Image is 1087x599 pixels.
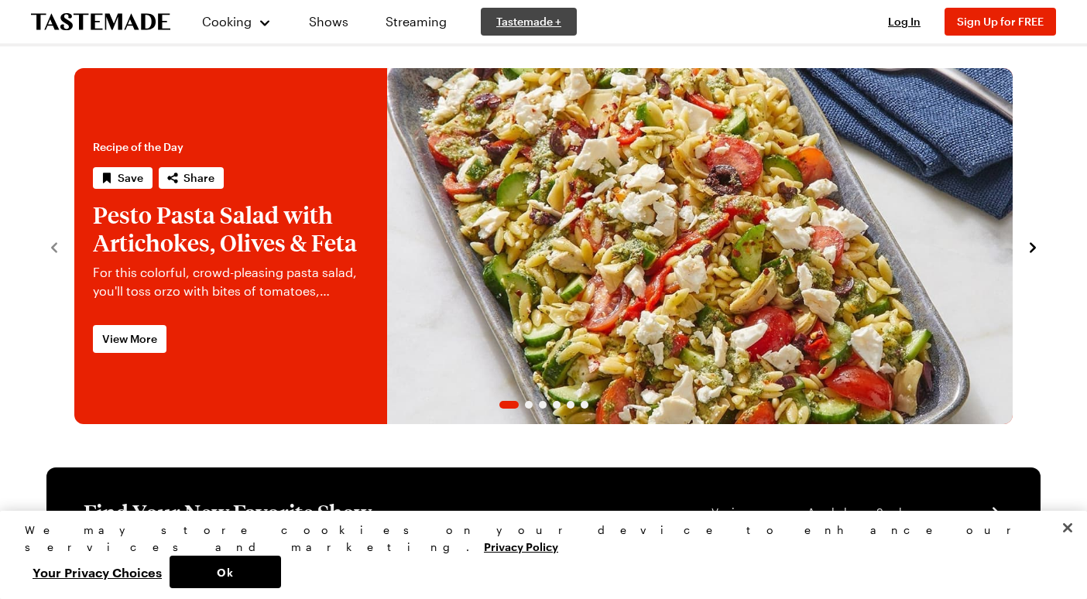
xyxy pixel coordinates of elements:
span: Go to slide 3 [539,401,547,409]
h1: Find Your New Favorite Show [84,498,372,526]
span: Go to slide 2 [525,401,533,409]
button: navigate to next item [1025,237,1041,255]
span: View All Shows [712,504,985,521]
div: Privacy [25,522,1049,588]
button: navigate to previous item [46,237,62,255]
button: Close [1051,511,1085,545]
span: Tastemade + [496,14,561,29]
span: Log In [888,15,921,28]
span: Save [118,170,143,186]
button: Cooking [201,3,272,40]
a: To Tastemade Home Page [31,13,170,31]
button: Save recipe [93,167,153,189]
span: Sign Up for FREE [957,15,1044,28]
span: View More [102,331,157,347]
button: Share [159,167,224,189]
button: Sign Up for FREE [945,8,1056,36]
span: Go to slide 5 [567,401,574,409]
a: View More [93,325,166,353]
a: View All Shows [712,504,1003,521]
button: Ok [170,556,281,588]
div: 1 / 6 [74,68,1013,424]
span: Go to slide 4 [553,401,561,409]
button: Your Privacy Choices [25,556,170,588]
a: More information about your privacy, opens in a new tab [484,539,558,553]
div: We may store cookies on your device to enhance our services and marketing. [25,522,1049,556]
span: Cooking [202,14,252,29]
button: Log In [873,14,935,29]
a: Tastemade + [481,8,577,36]
span: Share [183,170,214,186]
span: Go to slide 6 [581,401,588,409]
span: Go to slide 1 [499,401,519,409]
